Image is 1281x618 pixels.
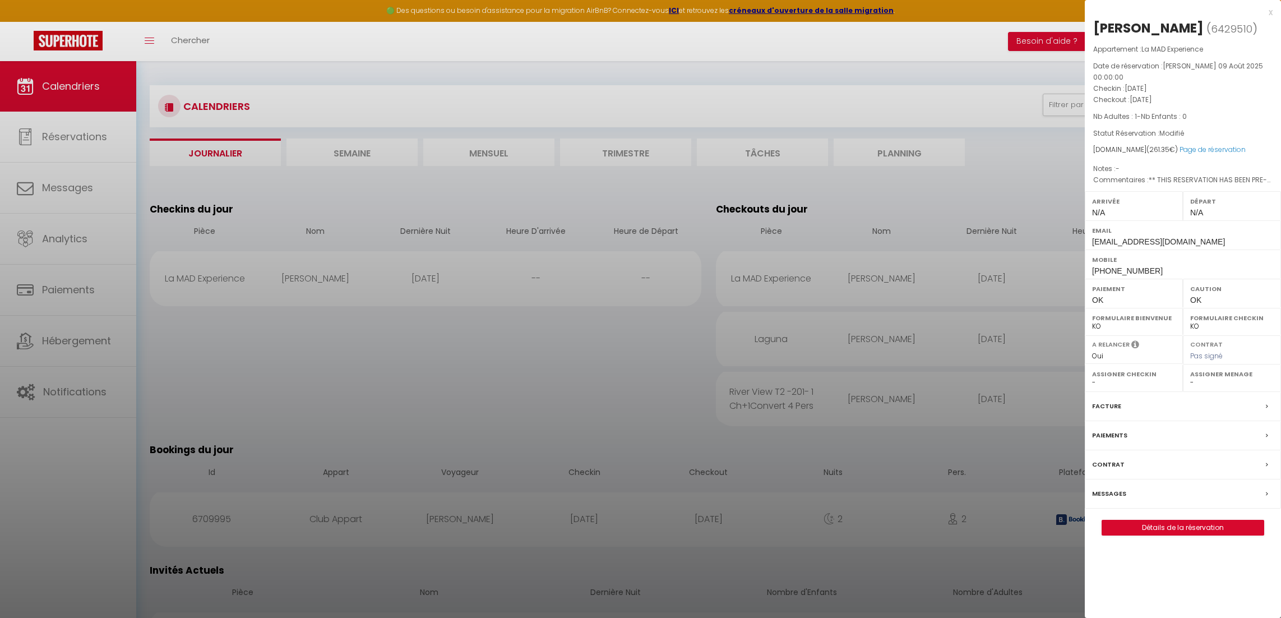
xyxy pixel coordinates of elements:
[1093,174,1273,186] p: Commentaires :
[1092,266,1163,275] span: [PHONE_NUMBER]
[1190,351,1223,361] span: Pas signé
[1092,312,1176,324] label: Formulaire Bienvenue
[1093,61,1273,83] p: Date de réservation :
[1116,164,1120,173] span: -
[1092,430,1127,441] label: Paiements
[1092,254,1274,265] label: Mobile
[1092,208,1105,217] span: N/A
[1093,19,1204,37] div: [PERSON_NAME]
[1141,112,1187,121] span: Nb Enfants : 0
[9,4,43,38] button: Ouvrir le widget de chat LiveChat
[1093,94,1273,105] p: Checkout :
[1093,111,1273,122] p: -
[1206,21,1257,36] span: ( )
[1092,340,1130,349] label: A relancer
[1190,368,1274,380] label: Assigner Menage
[1093,128,1273,139] p: Statut Réservation :
[1092,459,1125,471] label: Contrat
[1093,83,1273,94] p: Checkin :
[1093,61,1263,82] span: [PERSON_NAME] 09 Août 2025 00:00:00
[1125,84,1147,93] span: [DATE]
[1093,163,1273,174] p: Notes :
[1180,145,1246,154] a: Page de réservation
[1190,340,1223,347] label: Contrat
[1159,128,1184,138] span: Modifié
[1092,237,1225,246] span: [EMAIL_ADDRESS][DOMAIN_NAME]
[1092,488,1126,500] label: Messages
[1102,520,1264,535] a: Détails de la réservation
[1211,22,1252,36] span: 6429510
[1190,312,1274,324] label: Formulaire Checkin
[1141,44,1203,54] span: La MAD Experience
[1092,283,1176,294] label: Paiement
[1149,145,1169,154] span: 261.35
[1093,112,1137,121] span: Nb Adultes : 1
[1092,368,1176,380] label: Assigner Checkin
[1093,44,1273,55] p: Appartement :
[1190,208,1203,217] span: N/A
[1130,95,1152,104] span: [DATE]
[1093,145,1273,155] div: [DOMAIN_NAME]
[1190,196,1274,207] label: Départ
[1146,145,1178,154] span: ( €)
[1092,196,1176,207] label: Arrivée
[1190,296,1201,305] span: OK
[1092,296,1103,305] span: OK
[1190,283,1274,294] label: Caution
[1092,225,1274,236] label: Email
[1092,400,1121,412] label: Facture
[1085,6,1273,19] div: x
[1131,340,1139,352] i: Sélectionner OUI si vous souhaiter envoyer les séquences de messages post-checkout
